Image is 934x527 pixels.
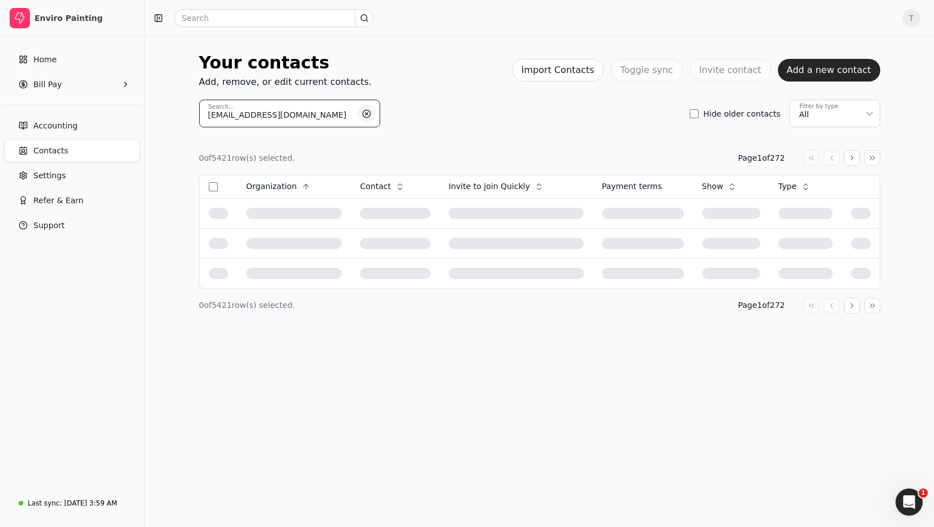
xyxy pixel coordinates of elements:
[33,220,64,232] span: Support
[738,152,785,164] div: Page 1 of 272
[174,9,373,27] input: Search
[246,181,297,192] span: Organization
[199,152,295,164] div: 0 of 5421 row(s) selected.
[360,178,411,196] button: Contact
[896,489,923,516] iframe: Intercom live chat
[33,195,84,207] span: Refer & Earn
[778,181,797,192] span: Type
[5,48,140,71] a: Home
[208,102,234,112] label: Search...
[360,181,390,192] span: Contact
[919,489,928,498] span: 1
[778,59,880,82] button: Add a new contact
[702,178,744,196] button: Show
[5,73,140,96] button: Bill Pay
[5,493,140,513] a: Last sync:[DATE] 3:59 AM
[799,102,838,111] div: Filter by type
[33,79,62,91] span: Bill Pay
[702,181,724,192] span: Show
[5,114,140,137] a: Accounting
[199,75,372,89] div: Add, remove, or edit current contacts.
[33,120,78,132] span: Accounting
[33,170,66,182] span: Settings
[703,110,780,118] label: Hide older contacts
[64,498,117,508] div: [DATE] 3:59 AM
[512,59,604,82] button: Import Contacts
[602,181,684,192] div: Payment terms
[33,54,57,66] span: Home
[5,189,140,212] button: Refer & Earn
[246,178,317,196] button: Organization
[199,299,295,311] div: 0 of 5421 row(s) selected.
[5,214,140,237] button: Support
[28,498,62,508] div: Last sync:
[778,178,817,196] button: Type
[5,164,140,187] a: Settings
[199,50,372,75] div: Your contacts
[449,181,530,192] span: Invite to join Quickly
[33,145,68,157] span: Contacts
[35,12,135,24] div: Enviro Painting
[902,9,920,27] button: T
[449,178,550,196] button: Invite to join Quickly
[209,182,218,191] button: Select all
[738,299,785,311] div: Page 1 of 272
[5,139,140,162] a: Contacts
